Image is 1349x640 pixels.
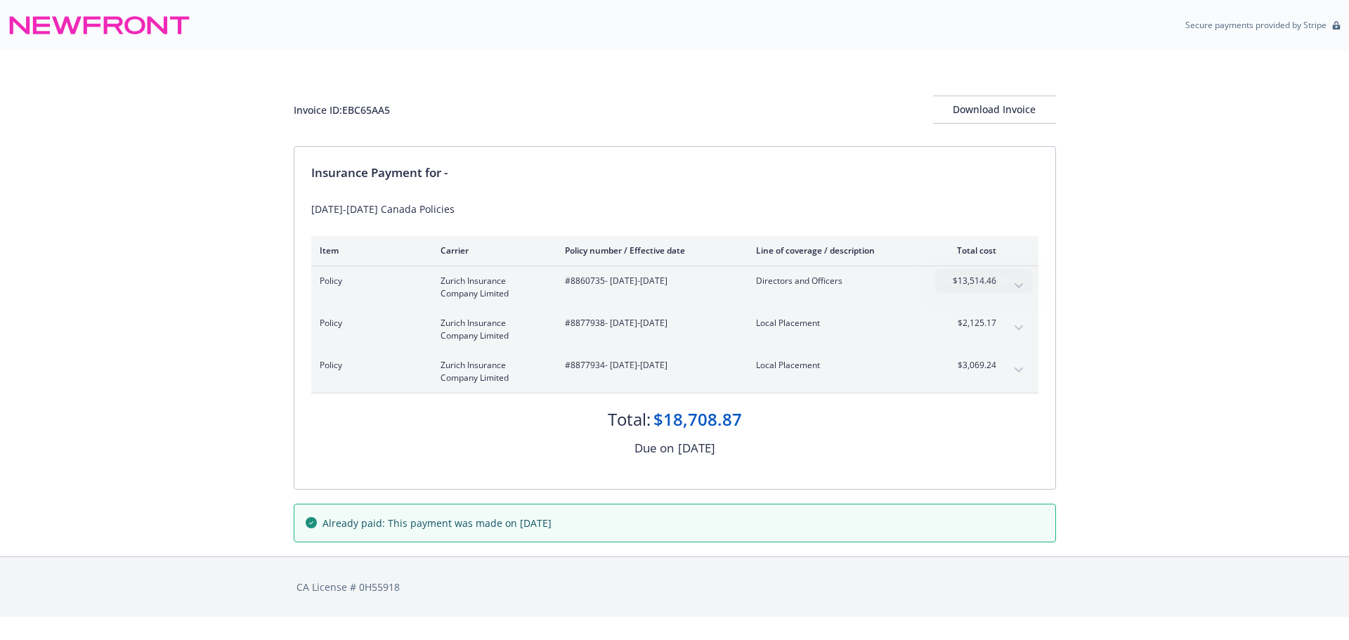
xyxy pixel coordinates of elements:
[294,103,390,117] div: Invoice ID: EBC65AA5
[756,359,921,372] span: Local Placement
[565,317,734,329] span: #8877938 - [DATE]-[DATE]
[756,275,921,287] span: Directors and Officers
[320,275,418,287] span: Policy
[311,266,1038,308] div: PolicyZurich Insurance Company Limited#8860735- [DATE]-[DATE]Directors and Officers$13,514.46expa...
[565,244,734,256] div: Policy number / Effective date
[1008,317,1030,339] button: expand content
[441,359,542,384] span: Zurich Insurance Company Limited
[322,516,552,530] span: Already paid: This payment was made on [DATE]
[320,359,418,372] span: Policy
[933,96,1056,123] div: Download Invoice
[311,351,1038,393] div: PolicyZurich Insurance Company Limited#8877934- [DATE]-[DATE]Local Placement$3,069.24expand content
[1008,359,1030,381] button: expand content
[933,96,1056,124] button: Download Invoice
[311,164,1038,182] div: Insurance Payment for -
[441,275,542,300] span: Zurich Insurance Company Limited
[320,244,418,256] div: Item
[678,439,715,457] div: [DATE]
[653,407,742,431] div: $18,708.87
[441,317,542,342] span: Zurich Insurance Company Limited
[311,308,1038,351] div: PolicyZurich Insurance Company Limited#8877938- [DATE]-[DATE]Local Placement$2,125.17expand content
[296,580,1053,594] div: CA License # 0H55918
[756,317,921,329] span: Local Placement
[1185,19,1327,31] p: Secure payments provided by Stripe
[944,317,996,329] span: $2,125.17
[320,317,418,329] span: Policy
[565,275,734,287] span: #8860735 - [DATE]-[DATE]
[944,244,996,256] div: Total cost
[608,407,651,431] div: Total:
[1008,275,1030,297] button: expand content
[565,359,734,372] span: #8877934 - [DATE]-[DATE]
[634,439,674,457] div: Due on
[311,202,1038,216] div: [DATE]-[DATE] Canada Policies
[756,244,921,256] div: Line of coverage / description
[441,244,542,256] div: Carrier
[944,359,996,372] span: $3,069.24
